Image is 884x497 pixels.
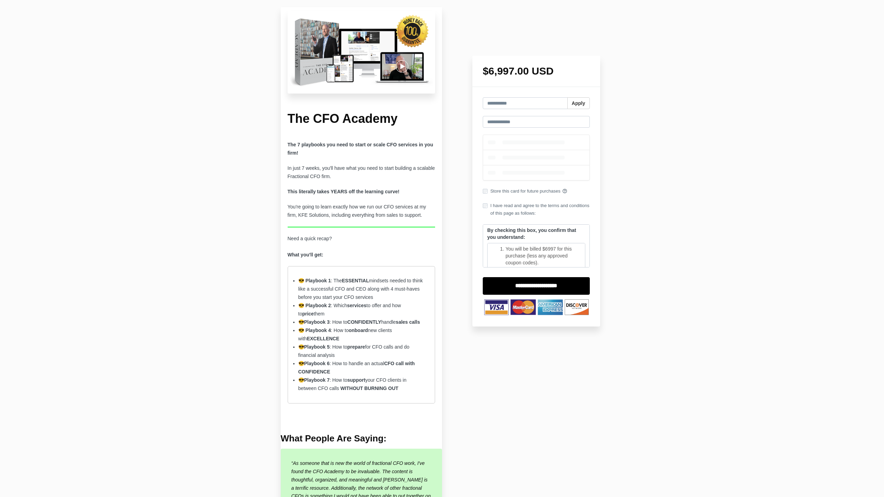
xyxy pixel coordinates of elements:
[347,303,366,308] strong: services
[298,344,410,358] span: 😎 : How to for CFO calls and do financial analysis
[304,361,330,366] strong: Playbook 6
[298,277,425,302] li: : The mindsets needed to think like a successful CFO and CEO along with 4 must-haves before you s...
[288,203,435,220] p: You're going to learn exactly how we run our CFO services at my firm, KFE Solutions, including ev...
[483,298,590,316] img: TNbqccpWSzOQmI4HNVXb_Untitled_design-53.png
[288,142,433,156] b: The 7 playbooks you need to start or scale CFO services in you firm!
[342,278,369,283] strong: ESSENTIAL
[298,303,331,308] strong: 😎 Playbook 2
[567,97,590,109] button: Apply
[298,303,401,316] span: : Which to offer and how to them
[288,252,324,257] strong: What you'll get:
[298,278,331,283] strong: 😎 Playbook 1
[288,189,400,194] strong: This literally takes YEARS off the learning curve!
[483,66,590,76] h1: $6,997.00 USD
[347,319,381,325] strong: CONFIDENTLY
[302,311,314,316] strong: price
[298,319,420,325] span: 😎 : How to handle
[483,189,488,194] input: Store this card for future purchases
[483,202,590,217] label: I have read and agree to the terms and conditions of this page as follows:
[347,344,365,350] strong: prepare
[340,386,398,391] strong: WITHOUT BURNING OUT
[506,266,581,294] li: You will receive Playbook 1 at the time of purchase. The additional 6 playbooks will be released ...
[307,336,339,341] strong: EXCELLENCE
[288,11,435,94] img: c16be55-448c-d20c-6def-ad6c686240a2_Untitled_design-20.png
[288,111,435,127] h1: The CFO Academy
[281,433,442,444] h4: What People Are Saying:
[487,227,576,240] strong: By checking this box, you confirm that you understand:
[304,377,330,383] strong: Playbook 7
[298,361,415,374] span: 😎 : How to handle an actual
[298,328,392,341] span: : How to new clients with
[298,328,331,333] strong: 😎 Playbook 4
[506,245,581,266] li: You will be billed $6997 for this purchase (less any approved coupon codes).
[483,203,488,208] input: I have read and agree to the terms and conditions of this page as follows:
[349,328,368,333] strong: onboard
[304,344,330,350] strong: Playbook 5
[483,187,590,195] label: Store this card for future purchases
[396,319,408,325] strong: sales
[288,164,435,181] p: In just 7 weeks, you'll have what you need to start building a scalable Fractional CFO firm.
[298,361,415,374] strong: CFO call with CONFIDENCE
[409,319,420,325] strong: calls
[298,377,406,391] span: 😎 : How to your CFO clients in between CFO calls
[347,377,365,383] strong: support
[288,235,435,260] p: Need a quick recap?
[304,319,330,325] strong: Playbook 3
